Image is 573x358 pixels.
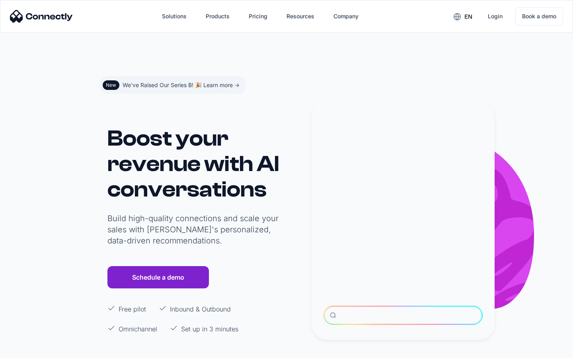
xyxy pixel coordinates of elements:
div: Products [206,11,230,22]
img: Connectly Logo [10,10,73,23]
div: Products [199,7,236,26]
a: NewWe've Raised Our Series B! 🎉 Learn more -> [99,76,246,94]
div: Solutions [162,11,187,22]
div: en [447,10,478,22]
ul: Language list [16,344,48,355]
h1: Boost your revenue with AI conversations [107,126,283,202]
div: Login [488,11,503,22]
div: Company [327,7,365,26]
div: Resources [286,11,314,22]
div: We've Raised Our Series B! 🎉 Learn more -> [123,80,240,91]
p: Omnichannel [119,324,157,334]
a: Book a demo [515,7,563,25]
div: New [106,82,116,88]
p: Set up in 3 minutes [181,324,238,334]
p: Inbound & Outbound [170,304,231,314]
aside: Language selected: English [8,343,48,355]
a: Schedule a demo [107,266,209,288]
div: Company [333,11,359,22]
div: en [464,11,472,22]
a: Pricing [242,7,274,26]
div: Solutions [156,7,193,26]
p: Free pilot [119,304,146,314]
div: Resources [280,7,321,26]
p: Build high-quality connections and scale your sales with [PERSON_NAME]'s personalized, data-drive... [107,213,283,246]
a: Login [481,7,509,26]
div: Pricing [249,11,267,22]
